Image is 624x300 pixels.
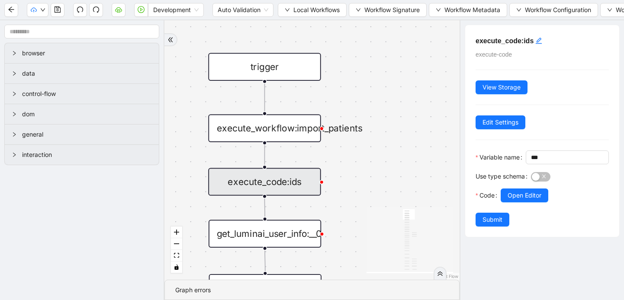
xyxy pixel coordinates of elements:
span: down [436,7,441,13]
span: right [12,51,17,56]
span: Development [153,3,199,16]
span: right [12,132,17,137]
span: cloud-upload [31,7,37,13]
span: dom [22,109,152,119]
span: down [285,7,290,13]
button: zoom in [171,227,182,238]
div: click to edit id [535,35,542,46]
span: Workflow Metadata [444,5,500,15]
div: execute_workflow:import_patients [208,115,321,142]
div: general [5,124,159,144]
button: undo [73,3,87,17]
span: Local Workflows [293,5,340,15]
div: browser [5,43,159,63]
button: zoom out [171,238,182,250]
span: right [12,152,17,157]
button: Open Editor [501,188,548,202]
span: View Storage [482,83,521,92]
span: general [22,130,152,139]
button: downLocal Workflows [278,3,347,17]
span: Workflow Signature [364,5,420,15]
span: down [516,7,521,13]
div: dom [5,104,159,124]
span: save [54,6,61,13]
div: get_luminai_user_info:__0 [209,220,321,248]
div: trigger [208,53,321,80]
span: Code [479,191,495,200]
span: down [40,7,45,13]
div: interaction [5,145,159,165]
button: redo [89,3,103,17]
span: Open Editor [508,191,541,200]
div: control-flow [5,84,159,104]
span: redo [93,6,100,13]
button: fit view [171,250,182,262]
div: data [5,64,159,83]
span: control-flow [22,89,152,99]
button: cloud-uploaddown [27,3,48,17]
h5: execute_code:ids [476,35,609,46]
div: execute_code:ids [208,168,321,195]
span: undo [77,6,84,13]
span: Edit Settings [482,118,518,127]
a: React Flow attribution [436,274,458,279]
span: arrow-left [8,6,15,13]
span: Variable name [479,153,520,162]
button: cloud-server [112,3,125,17]
button: downWorkflow Configuration [509,3,598,17]
span: browser [22,48,152,58]
button: View Storage [476,80,528,94]
div: Graph errors [175,285,449,295]
span: edit [535,37,542,44]
span: interaction [22,150,152,160]
span: right [12,71,17,76]
span: Use type schema [476,172,525,181]
span: right [12,91,17,96]
span: double-right [167,37,174,43]
span: down [607,7,612,13]
button: downWorkflow Signature [349,3,427,17]
span: cloud-server [115,6,122,13]
button: play-circle [134,3,148,17]
button: Edit Settings [476,115,525,129]
span: Auto Validation [218,3,268,16]
button: downWorkflow Metadata [429,3,507,17]
span: right [12,112,17,117]
button: toggle interactivity [171,262,182,273]
span: execute-code [476,51,512,58]
span: play-circle [138,6,145,13]
button: save [51,3,64,17]
span: Submit [482,215,502,224]
button: arrow-left [4,3,18,17]
span: down [356,7,361,13]
span: data [22,69,152,78]
span: Workflow Configuration [525,5,591,15]
span: double-right [437,271,443,277]
button: Submit [476,213,509,227]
